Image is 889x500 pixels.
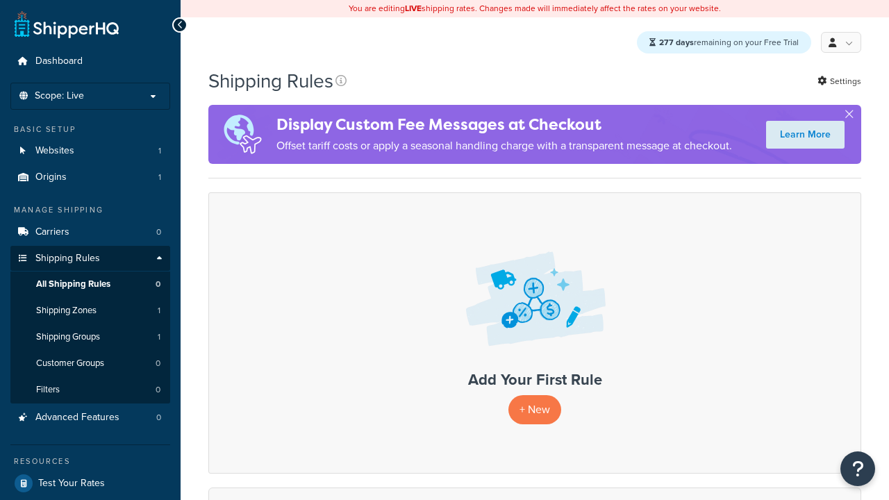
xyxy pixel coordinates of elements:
[10,377,170,403] li: Filters
[10,272,170,297] li: All Shipping Rules
[10,272,170,297] a: All Shipping Rules 0
[10,298,170,324] li: Shipping Zones
[10,471,170,496] a: Test Your Rates
[156,412,161,424] span: 0
[208,105,276,164] img: duties-banner-06bc72dcb5fe05cb3f9472aba00be2ae8eb53ab6f0d8bb03d382ba314ac3c341.png
[35,90,84,102] span: Scope: Live
[10,377,170,403] a: Filters 0
[10,324,170,350] a: Shipping Groups 1
[35,226,69,238] span: Carriers
[36,278,110,290] span: All Shipping Rules
[840,451,875,486] button: Open Resource Center
[35,145,74,157] span: Websites
[10,351,170,376] a: Customer Groups 0
[10,49,170,74] a: Dashboard
[223,372,847,388] h3: Add Your First Rule
[508,395,561,424] p: + New
[10,351,170,376] li: Customer Groups
[38,478,105,490] span: Test Your Rates
[276,113,732,136] h4: Display Custom Fee Messages at Checkout
[10,165,170,190] li: Origins
[156,358,160,369] span: 0
[158,172,161,183] span: 1
[10,405,170,431] a: Advanced Features 0
[156,226,161,238] span: 0
[659,36,694,49] strong: 277 days
[35,412,119,424] span: Advanced Features
[10,124,170,135] div: Basic Setup
[158,305,160,317] span: 1
[10,165,170,190] a: Origins 1
[36,358,104,369] span: Customer Groups
[10,246,170,404] li: Shipping Rules
[208,67,333,94] h1: Shipping Rules
[766,121,845,149] a: Learn More
[10,219,170,245] a: Carriers 0
[10,204,170,216] div: Manage Shipping
[817,72,861,91] a: Settings
[276,136,732,156] p: Offset tariff costs or apply a seasonal handling charge with a transparent message at checkout.
[10,138,170,164] li: Websites
[10,324,170,350] li: Shipping Groups
[36,384,60,396] span: Filters
[156,384,160,396] span: 0
[158,331,160,343] span: 1
[15,10,119,38] a: ShipperHQ Home
[10,456,170,467] div: Resources
[637,31,811,53] div: remaining on your Free Trial
[10,246,170,272] a: Shipping Rules
[36,331,100,343] span: Shipping Groups
[10,405,170,431] li: Advanced Features
[36,305,97,317] span: Shipping Zones
[10,138,170,164] a: Websites 1
[10,219,170,245] li: Carriers
[10,298,170,324] a: Shipping Zones 1
[156,278,160,290] span: 0
[35,56,83,67] span: Dashboard
[158,145,161,157] span: 1
[35,172,67,183] span: Origins
[35,253,100,265] span: Shipping Rules
[405,2,422,15] b: LIVE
